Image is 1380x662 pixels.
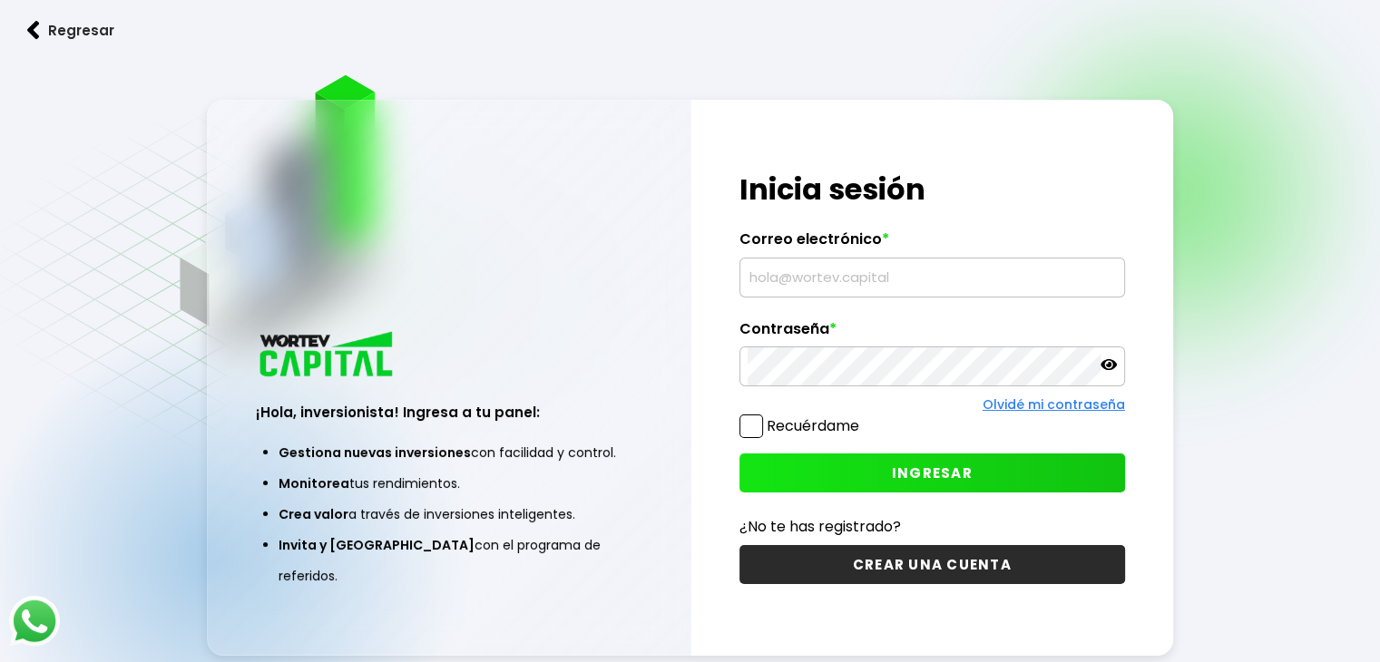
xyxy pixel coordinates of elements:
label: Recuérdame [767,415,859,436]
a: ¿No te has registrado?CREAR UNA CUENTA [739,515,1125,584]
h1: Inicia sesión [739,168,1125,211]
img: flecha izquierda [27,21,40,40]
button: CREAR UNA CUENTA [739,545,1125,584]
img: logos_whatsapp-icon.242b2217.svg [9,596,60,647]
a: Olvidé mi contraseña [983,395,1125,414]
li: con el programa de referidos. [279,530,619,591]
li: a través de inversiones inteligentes. [279,499,619,530]
li: con facilidad y control. [279,437,619,468]
button: INGRESAR [739,453,1125,492]
span: Crea valor [279,505,348,523]
label: Correo electrónico [739,230,1125,258]
p: ¿No te has registrado? [739,515,1125,538]
h3: ¡Hola, inversionista! Ingresa a tu panel: [256,402,641,423]
label: Contraseña [739,320,1125,347]
input: hola@wortev.capital [748,258,1117,297]
span: Gestiona nuevas inversiones [279,443,471,462]
img: logo_wortev_capital [256,329,399,383]
span: Monitorea [279,474,349,492]
span: Invita y [GEOGRAPHIC_DATA] [279,536,475,554]
li: tus rendimientos. [279,468,619,499]
span: INGRESAR [892,463,973,482]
